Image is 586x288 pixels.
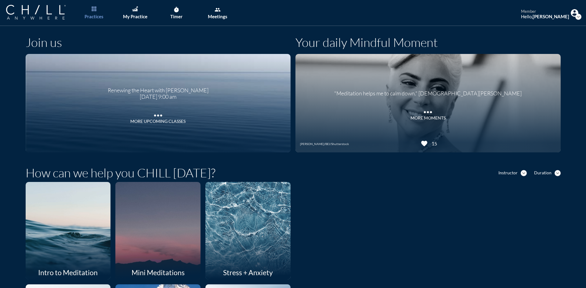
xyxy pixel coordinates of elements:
i: favorite [421,140,428,147]
div: Mini Meditations [115,265,201,279]
div: More Upcoming Classes [130,119,186,124]
div: Timer [170,14,183,19]
strong: [PERSON_NAME] [533,14,569,19]
div: Meetings [208,14,227,19]
i: more_horiz [422,106,434,115]
h1: How can we help you CHILL [DATE]? [26,165,215,180]
div: Hello, [521,14,569,19]
div: member [521,9,569,14]
div: My Practice [123,14,147,19]
i: expand_more [575,14,581,20]
div: Practices [85,14,103,19]
div: Instructor [498,170,518,176]
i: group [215,7,221,13]
img: Company Logo [6,5,66,20]
i: expand_more [521,170,527,176]
i: timer [173,7,179,13]
i: more_horiz [152,109,164,119]
h1: Join us [26,35,62,50]
div: [PERSON_NAME]/BEI/Shutterstock [300,142,349,146]
div: "Meditation helps me to calm down." [DEMOGRAPHIC_DATA][PERSON_NAME] [334,86,522,97]
div: Renewing the Heart with [PERSON_NAME] [108,83,208,94]
i: expand_more [555,170,561,176]
div: 15 [429,140,437,146]
img: Graph [132,6,138,11]
a: Company Logo [6,5,78,20]
h1: Your daily Mindful Moment [295,35,438,50]
img: Profile icon [571,9,578,17]
div: Intro to Meditation [26,265,111,279]
div: MORE MOMENTS [411,116,446,121]
div: [DATE] 9:00 am [108,94,208,100]
img: List [92,6,96,11]
div: Duration [534,170,552,176]
div: Stress + Anxiety [205,265,291,279]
